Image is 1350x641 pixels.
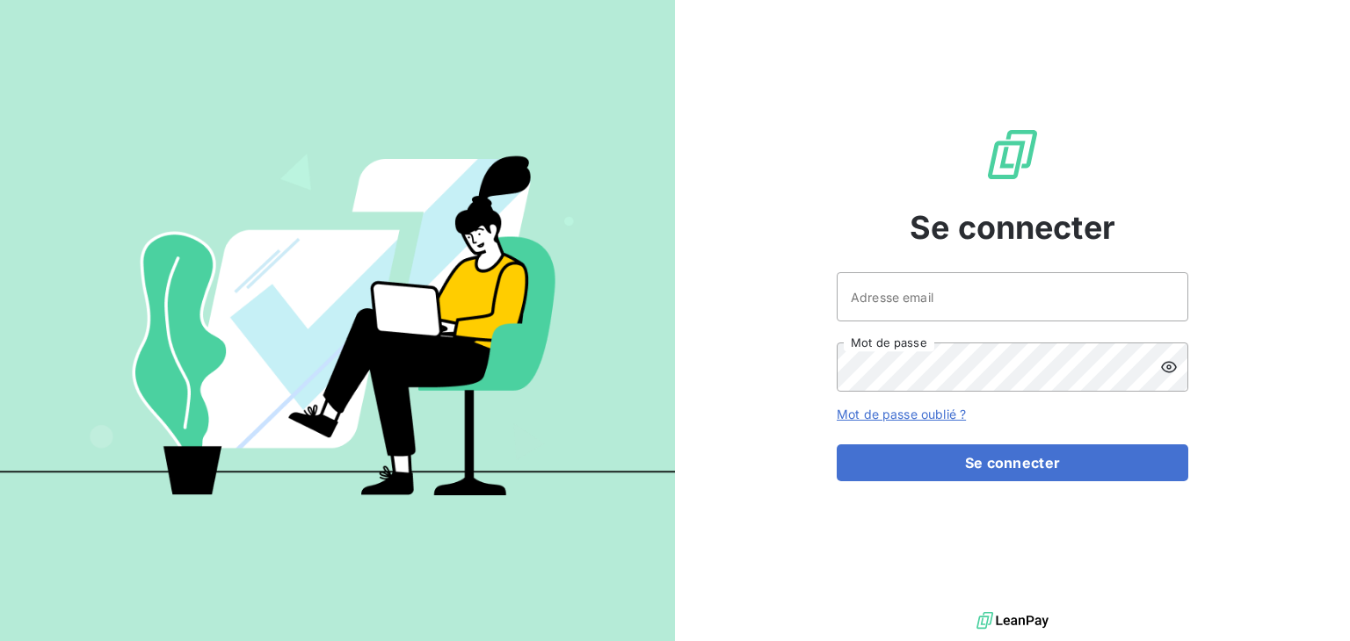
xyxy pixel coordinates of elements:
[837,272,1188,321] input: placeholder
[976,608,1049,634] img: logo
[837,444,1188,481] button: Se connecter
[837,407,966,421] a: Mot de passe oublié ?
[910,204,1115,251] span: Se connecter
[984,126,1041,183] img: Logo LeanPay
